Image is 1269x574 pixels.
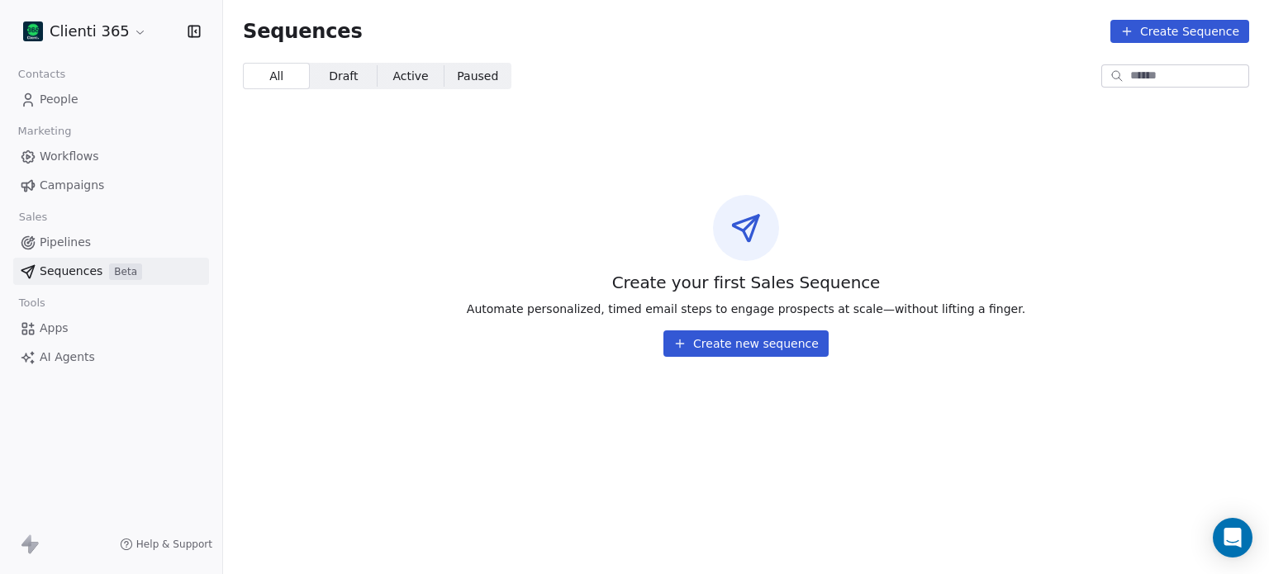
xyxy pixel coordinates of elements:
a: SequencesBeta [13,258,209,285]
span: Paused [457,68,498,85]
span: Create your first Sales Sequence [612,271,881,294]
span: Sequences [243,20,363,43]
span: People [40,91,78,108]
span: Clienti 365 [50,21,130,42]
a: Help & Support [120,538,212,551]
button: Create new sequence [663,330,829,357]
a: Campaigns [13,172,209,199]
span: Contacts [11,62,73,87]
img: clienti365-logo-quadrato-negativo.png [23,21,43,41]
a: Pipelines [13,229,209,256]
button: Create Sequence [1110,20,1249,43]
span: AI Agents [40,349,95,366]
span: Tools [12,291,52,315]
span: Automate personalized, timed email steps to engage prospects at scale—without lifting a finger. [467,301,1025,317]
span: Campaigns [40,177,104,194]
span: Help & Support [136,538,212,551]
a: AI Agents [13,344,209,371]
a: People [13,86,209,113]
div: Open Intercom Messenger [1213,518,1252,557]
span: Marketing [11,119,78,144]
span: Beta [109,263,142,280]
span: Draft [329,68,358,85]
span: Workflows [40,148,99,165]
a: Apps [13,315,209,342]
span: Sequences [40,263,102,280]
span: Pipelines [40,234,91,251]
span: Sales [12,205,55,230]
button: Clienti 365 [20,17,150,45]
span: Active [392,68,428,85]
a: Workflows [13,143,209,170]
span: Apps [40,320,69,337]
